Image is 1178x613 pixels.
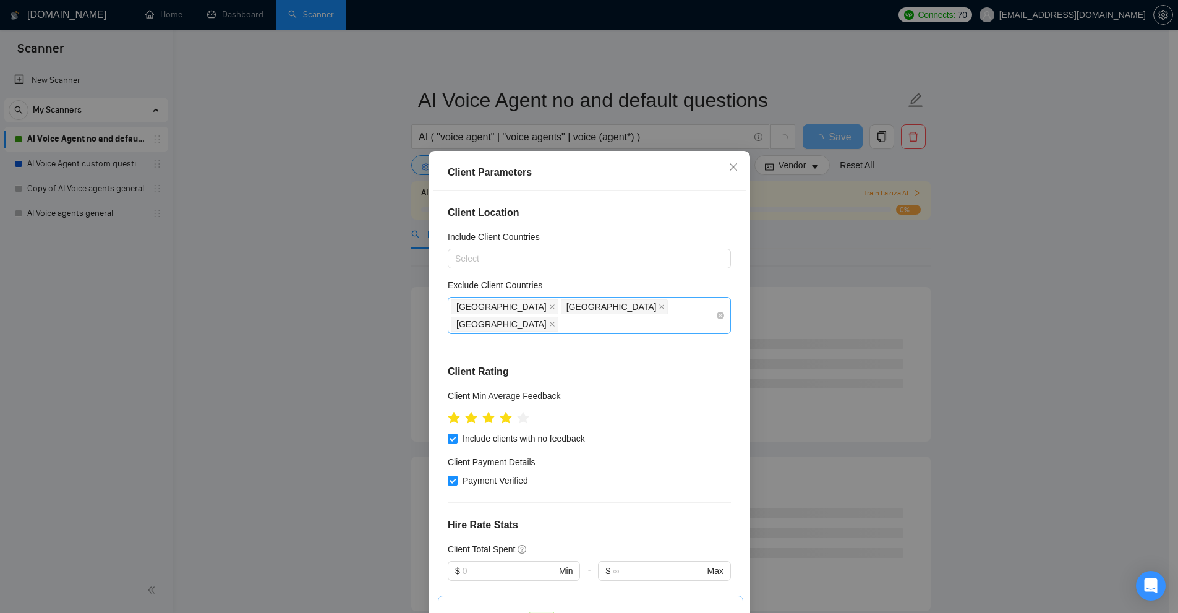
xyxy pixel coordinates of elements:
[560,299,668,314] span: Bangladesh
[456,300,547,314] span: [GEOGRAPHIC_DATA]
[707,565,723,578] span: Max
[448,230,540,244] h5: Include Client Countries
[518,544,527,554] span: question-circle
[458,432,590,446] span: Include clients with no feedback
[448,543,515,557] h5: Client Total Spent
[465,412,477,424] span: star
[448,165,731,180] div: Client Parameters
[728,162,738,172] span: close
[448,518,731,533] h4: Hire Rate Stats
[448,412,460,424] span: star
[448,364,731,379] h4: Client Rating
[448,456,536,469] h4: Client Payment Details
[613,565,704,578] input: ∞
[448,389,561,403] h5: Client Min Average Feedback
[500,412,512,424] span: star
[448,205,731,220] h4: Client Location
[717,312,724,319] span: close-circle
[451,317,558,332] span: Pakistan
[580,562,598,596] div: -
[566,300,656,314] span: [GEOGRAPHIC_DATA]
[1136,571,1166,601] div: Open Intercom Messenger
[659,304,665,310] span: close
[605,565,610,578] span: $
[558,565,573,578] span: Min
[482,412,495,424] span: star
[462,565,556,578] input: 0
[451,299,558,314] span: India
[448,278,542,292] h5: Exclude Client Countries
[548,304,555,310] span: close
[717,151,750,184] button: Close
[455,565,460,578] span: $
[517,412,529,424] span: star
[456,317,547,331] span: [GEOGRAPHIC_DATA]
[548,321,555,327] span: close
[458,474,533,488] span: Payment Verified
